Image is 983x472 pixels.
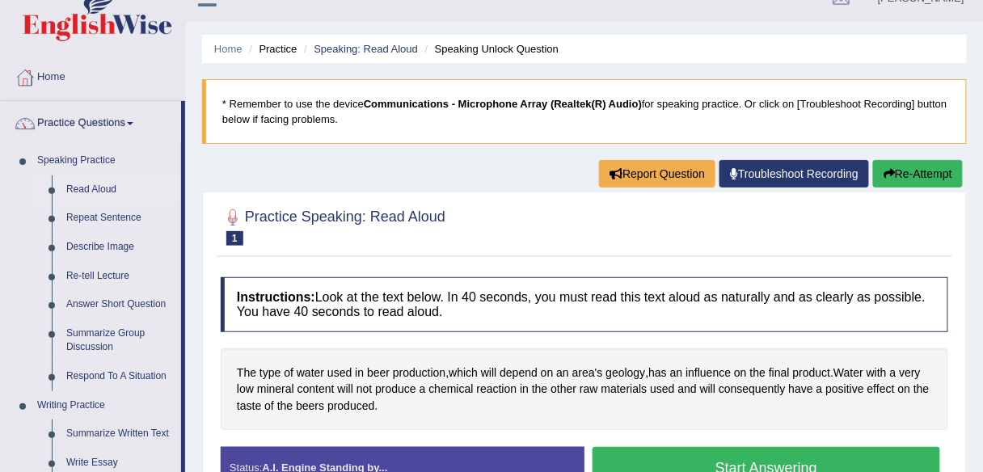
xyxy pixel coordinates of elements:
span: Click to see word definition [867,365,887,381]
span: Click to see word definition [257,381,294,398]
span: Click to see word definition [789,381,813,398]
span: Click to see word definition [327,398,374,415]
span: Click to see word definition [420,381,426,398]
span: Click to see word definition [700,381,715,398]
span: Click to see word definition [648,365,667,381]
span: Click to see word definition [393,365,445,381]
span: Click to see word definition [297,365,324,381]
a: Read Aloud [59,175,181,204]
span: Click to see word definition [541,365,554,381]
span: Click to see word definition [816,381,823,398]
a: Home [214,43,243,55]
span: Click to see word definition [678,381,697,398]
b: Communications - Microphone Array (Realtek(R) Audio) [364,98,642,110]
span: Click to see word definition [520,381,529,398]
blockquote: * Remember to use the device for speaking practice. Or click on [Troubleshoot Recording] button b... [202,79,967,144]
span: Click to see word definition [367,365,390,381]
a: Answer Short Question [59,290,181,319]
a: Summarize Written Text [59,419,181,449]
a: Speaking Practice [30,146,181,175]
a: Writing Practice [30,391,181,420]
b: Instructions: [237,290,315,304]
span: Click to see word definition [580,381,598,398]
span: Click to see word definition [532,381,547,398]
span: 1 [226,231,243,246]
span: Click to see word definition [900,365,921,381]
span: Click to see word definition [913,381,929,398]
span: Click to see word definition [297,381,335,398]
span: Click to see word definition [686,365,731,381]
span: Click to see word definition [481,365,496,381]
span: Click to see word definition [355,365,364,381]
h4: Look at the text below. In 40 seconds, you must read this text aloud as naturally and as clearly ... [221,277,948,331]
span: Click to see word definition [237,381,254,398]
li: Speaking Unlock Question [421,41,559,57]
span: Click to see word definition [826,381,864,398]
span: Click to see word definition [601,381,648,398]
span: Click to see word definition [734,365,747,381]
span: Click to see word definition [277,398,293,415]
span: Click to see word definition [793,365,831,381]
span: Click to see word definition [259,365,281,381]
span: Click to see word definition [428,381,473,398]
button: Report Question [599,160,715,188]
button: Re-Attempt [873,160,963,188]
span: Click to see word definition [449,365,478,381]
span: Click to see word definition [264,398,274,415]
span: Click to see word definition [833,365,863,381]
div: , , . . [221,348,948,431]
span: Click to see word definition [867,381,895,398]
a: Describe Image [59,233,181,262]
span: Click to see word definition [606,365,646,381]
span: Click to see word definition [375,381,416,398]
span: Click to see word definition [500,365,538,381]
a: Speaking: Read Aloud [314,43,418,55]
span: Click to see word definition [237,398,261,415]
span: Click to see word definition [356,381,372,398]
span: Click to see word definition [477,381,517,398]
span: Click to see word definition [551,381,576,398]
span: Click to see word definition [338,381,353,398]
span: Click to see word definition [650,381,674,398]
span: Click to see word definition [670,365,683,381]
span: Click to see word definition [719,381,786,398]
span: Click to see word definition [898,381,911,398]
li: Practice [245,41,297,57]
span: Click to see word definition [296,398,324,415]
a: Troubleshoot Recording [719,160,869,188]
a: Re-tell Lecture [59,262,181,291]
span: Click to see word definition [750,365,766,381]
a: Practice Questions [1,101,181,141]
span: Click to see word definition [890,365,897,381]
h2: Practice Speaking: Read Aloud [221,205,445,246]
span: Click to see word definition [284,365,293,381]
a: Home [1,55,185,95]
a: Summarize Group Discussion [59,319,181,362]
span: Click to see word definition [769,365,790,381]
span: Click to see word definition [327,365,352,381]
a: Respond To A Situation [59,362,181,391]
a: Repeat Sentence [59,204,181,233]
span: Click to see word definition [556,365,569,381]
span: Click to see word definition [572,365,603,381]
span: Click to see word definition [237,365,256,381]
